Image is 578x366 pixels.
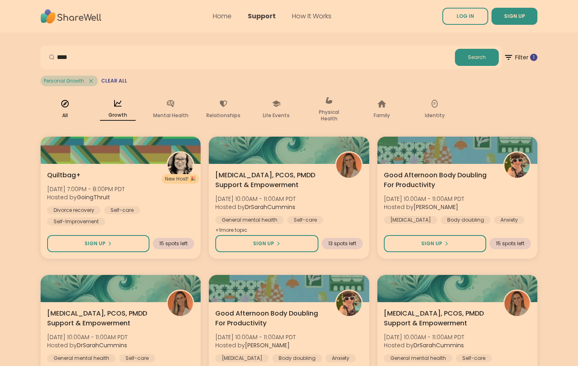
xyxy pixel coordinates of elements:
[245,341,290,349] b: [PERSON_NAME]
[168,152,193,178] img: GoingThruIt
[328,240,356,247] span: 13 spots left
[533,54,535,61] span: 1
[248,11,276,21] a: Support
[263,111,290,120] p: Life Events
[504,46,537,69] button: Filter 1
[253,240,274,247] span: Sign Up
[325,354,356,362] div: Anxiety
[47,309,158,328] span: [MEDICAL_DATA], PCOS, PMDD Support & Empowerment
[336,152,362,178] img: DrSarahCummins
[287,216,323,224] div: Self-care
[384,170,494,190] span: Good Afternoon Body Doubling For Productivity
[47,235,149,252] button: Sign Up
[421,240,442,247] span: Sign Up
[215,216,284,224] div: General mental health
[101,78,127,84] span: Clear All
[215,341,296,349] span: Hosted by
[47,170,81,180] span: Quiltbag+
[47,341,128,349] span: Hosted by
[456,354,492,362] div: Self-care
[215,354,269,362] div: [MEDICAL_DATA]
[496,240,524,247] span: 15 spots left
[384,354,452,362] div: General mental health
[384,341,464,349] span: Hosted by
[215,195,296,203] span: [DATE] 10:00AM - 11:00AM PDT
[215,235,318,252] button: Sign Up
[384,195,464,203] span: [DATE] 10:00AM - 11:00AM PDT
[168,291,193,316] img: DrSarahCummins
[455,49,499,66] button: Search
[336,291,362,316] img: Adrienne_QueenOfTheDawn
[384,333,464,341] span: [DATE] 10:00AM - 11:00AM PDT
[384,235,486,252] button: Sign Up
[162,174,199,184] div: New Host! 🎉
[62,111,68,120] p: All
[77,341,127,349] b: DrSarahCummins
[491,8,537,25] button: SIGN UP
[413,203,458,211] b: [PERSON_NAME]
[413,341,464,349] b: DrSarahCummins
[504,291,530,316] img: DrSarahCummins
[41,5,102,28] img: ShareWell Nav Logo
[384,203,464,211] span: Hosted by
[504,48,537,67] span: Filter
[215,333,296,341] span: [DATE] 10:00AM - 11:00AM PDT
[84,240,106,247] span: Sign Up
[215,309,326,328] span: Good Afternoon Body Doubling For Productivity
[292,11,331,21] a: How It Works
[119,354,155,362] div: Self-care
[374,111,390,120] p: Family
[44,78,84,84] span: Personal Growth
[104,206,140,214] div: Self-care
[272,354,322,362] div: Body doubling
[206,111,240,120] p: Relationships
[47,206,101,214] div: Divorce recovery
[504,13,525,20] span: SIGN UP
[457,13,474,20] span: LOG IN
[468,54,486,61] span: Search
[494,216,524,224] div: Anxiety
[384,309,494,328] span: [MEDICAL_DATA], PCOS, PMDD Support & Empowerment
[425,111,445,120] p: Identity
[77,193,110,201] b: GoingThruIt
[159,240,188,247] span: 15 spots left
[215,170,326,190] span: [MEDICAL_DATA], PCOS, PMDD Support & Empowerment
[215,203,296,211] span: Hosted by
[245,203,295,211] b: DrSarahCummins
[47,333,128,341] span: [DATE] 10:00AM - 11:00AM PDT
[504,152,530,178] img: Adrienne_QueenOfTheDawn
[100,110,136,121] p: Growth
[47,218,105,226] div: Self-Improvement
[47,193,125,201] span: Hosted by
[47,185,125,193] span: [DATE] 7:00PM - 8:00PM PDT
[441,216,491,224] div: Body doubling
[213,11,232,21] a: Home
[153,111,188,120] p: Mental Health
[384,216,437,224] div: [MEDICAL_DATA]
[311,107,347,124] p: Physical Health
[442,8,488,25] a: LOG IN
[47,354,116,362] div: General mental health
